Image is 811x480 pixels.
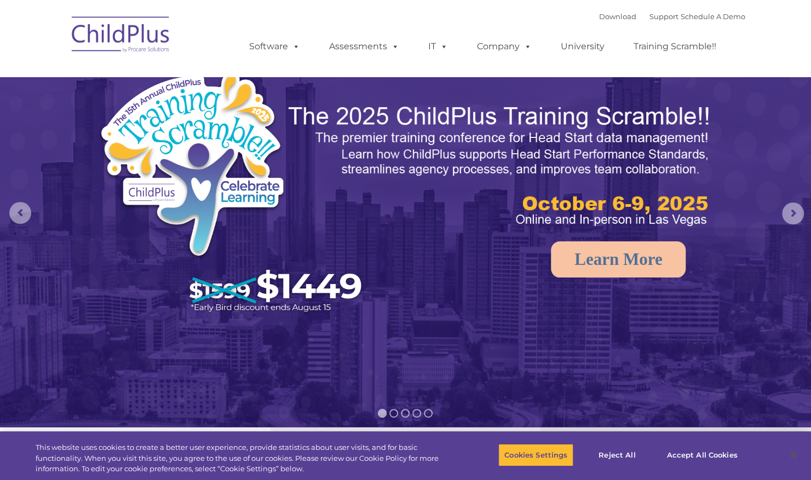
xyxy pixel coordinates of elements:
div: This website uses cookies to create a better user experience, provide statistics about user visit... [36,442,446,475]
a: Company [466,36,543,57]
button: Reject All [583,443,651,466]
span: Phone number [152,117,199,125]
button: Accept All Cookies [660,443,743,466]
a: Support [649,12,678,21]
img: ChildPlus by Procare Solutions [66,9,176,63]
a: Learn More [551,241,686,277]
a: Download [599,12,636,21]
a: University [550,36,616,57]
a: Training Scramble!! [623,36,727,57]
a: IT [417,36,459,57]
button: Cookies Settings [498,443,573,466]
a: Assessments [318,36,410,57]
font: | [599,12,745,21]
span: Last name [152,72,186,80]
a: Schedule A Demo [681,12,745,21]
button: Close [781,443,806,467]
a: Software [238,36,311,57]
